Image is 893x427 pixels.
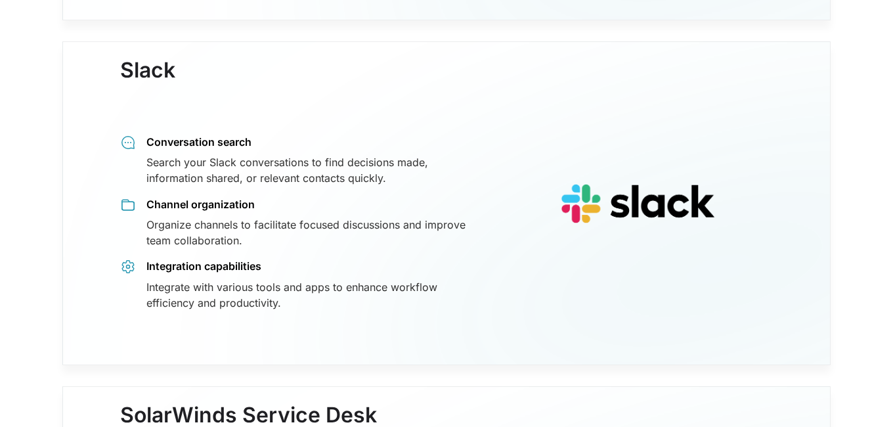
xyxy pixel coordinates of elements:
div: Search your Slack conversations to find decisions made, information shared, or relevant contacts ... [146,154,473,186]
div: Organize channels to facilitate focused discussions and improve team collaboration. [146,217,473,248]
img: logo [490,84,785,323]
h3: Slack [120,58,175,109]
div: Integration capabilities [146,259,473,273]
div: Channel organization [146,197,473,212]
iframe: Chat Widget [827,364,893,427]
div: Conversation search [146,135,473,149]
div: Integrate with various tools and apps to enhance workflow efficiency and productivity. [146,279,473,311]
